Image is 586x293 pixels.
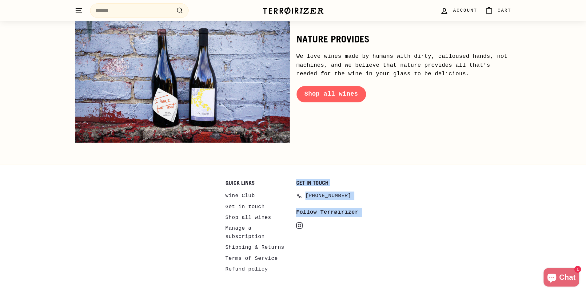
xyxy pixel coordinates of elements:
h2: nature provides [297,34,512,44]
a: Shop all wines [225,212,271,223]
a: Refund policy [225,264,268,275]
a: Shipping & Returns [225,242,285,253]
span: Cart [498,7,512,14]
a: Shop all wines [297,86,366,102]
h2: Quick links [225,180,290,186]
a: Wine Club [225,190,255,201]
inbox-online-store-chat: Shopify online store chat [542,268,581,288]
a: Terms of Service [225,253,278,264]
a: Cart [481,2,515,20]
span: [PHONE_NUMBER] [305,192,351,200]
h2: Get in touch [296,180,361,186]
a: Account [437,2,481,20]
div: Follow Terrøirizer [296,208,361,217]
a: Get in touch [225,201,265,212]
a: Manage a subscription [225,223,290,242]
span: Account [453,7,477,14]
a: [PHONE_NUMBER] [296,190,351,201]
p: We love wines made by humans with dirty, calloused hands, not machines, and we believe that natur... [297,52,512,78]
